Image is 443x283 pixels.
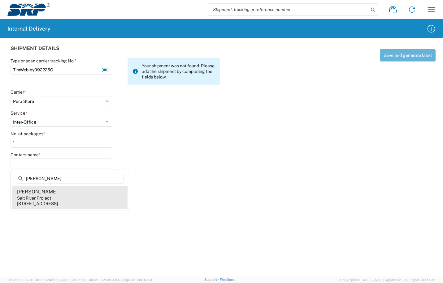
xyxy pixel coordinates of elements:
[220,278,236,281] a: Feedback
[11,58,76,64] label: Type or scan carrier tracking No.
[7,278,85,282] span: Server: 2025.19.0-b9208248b56
[11,46,220,58] div: SHIPMENT DETAILS
[340,277,436,283] span: Copyright © [DATE]-[DATE] Agistix Inc., All Rights Reserved
[17,201,58,206] div: [STREET_ADDRESS]
[11,110,27,116] label: Service
[142,63,215,80] span: Your shipment was not found. Please add the shipment by completing the fields below.
[88,278,152,282] span: Client: 2025.19.0-1f462a1
[7,3,50,16] img: srp
[11,89,26,95] label: Carrier
[204,278,220,281] a: Support
[7,25,50,32] h2: Internal Delivery
[11,131,45,137] label: No. of packages
[17,195,51,201] div: Salt River Project
[60,278,85,282] span: [DATE] 10:22:58
[127,278,152,282] span: [DATE] 10:06:59
[17,188,58,195] div: [PERSON_NAME]
[208,4,369,15] input: Shipment, tracking or reference number
[11,152,41,158] label: Contact name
